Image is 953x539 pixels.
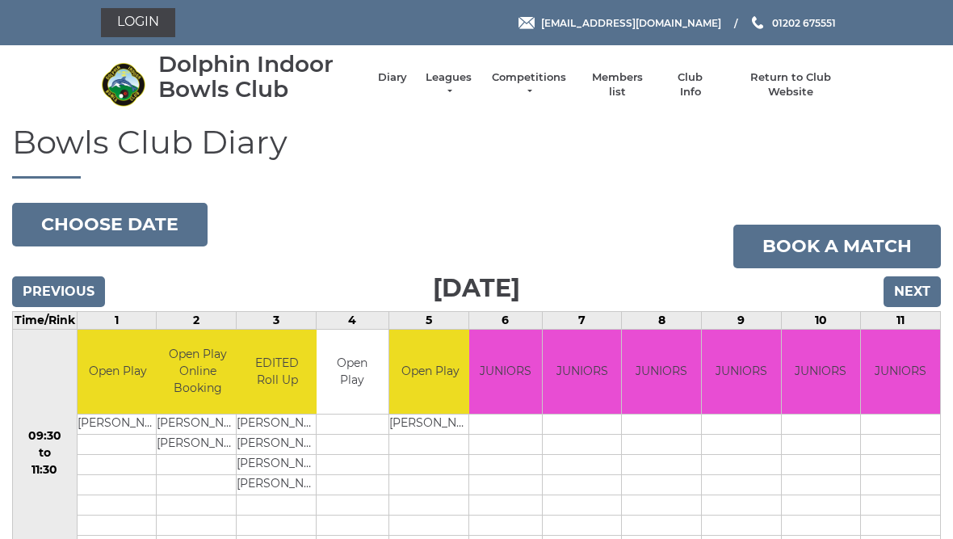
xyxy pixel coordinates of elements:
[772,16,836,28] span: 01202 675551
[12,203,208,246] button: Choose date
[781,311,861,329] td: 10
[490,70,568,99] a: Competitions
[702,311,782,329] td: 9
[389,311,469,329] td: 5
[622,311,702,329] td: 8
[423,70,474,99] a: Leagues
[389,330,471,415] td: Open Play
[12,124,941,179] h1: Bowls Club Diary
[622,330,701,415] td: JUNIORS
[733,225,941,268] a: Book a match
[12,276,105,307] input: Previous
[236,311,316,329] td: 3
[389,415,471,435] td: [PERSON_NAME]
[378,70,407,85] a: Diary
[861,330,940,415] td: JUNIORS
[157,435,238,455] td: [PERSON_NAME]
[518,15,721,31] a: Email [EMAIL_ADDRESS][DOMAIN_NAME]
[749,15,836,31] a: Phone us 01202 675551
[469,330,542,415] td: JUNIORS
[861,311,941,329] td: 11
[583,70,650,99] a: Members list
[101,62,145,107] img: Dolphin Indoor Bowls Club
[157,330,238,415] td: Open Play Online Booking
[518,17,535,29] img: Email
[316,311,389,329] td: 4
[468,311,542,329] td: 6
[78,415,159,435] td: [PERSON_NAME]
[702,330,781,415] td: JUNIORS
[157,311,237,329] td: 2
[237,475,318,495] td: [PERSON_NAME]
[237,415,318,435] td: [PERSON_NAME]
[543,330,622,415] td: JUNIORS
[157,415,238,435] td: [PERSON_NAME]
[730,70,852,99] a: Return to Club Website
[782,330,861,415] td: JUNIORS
[237,330,318,415] td: EDITED Roll Up
[13,311,78,329] td: Time/Rink
[158,52,362,102] div: Dolphin Indoor Bowls Club
[541,16,721,28] span: [EMAIL_ADDRESS][DOMAIN_NAME]
[667,70,714,99] a: Club Info
[317,330,389,415] td: Open Play
[101,8,175,37] a: Login
[542,311,622,329] td: 7
[77,311,157,329] td: 1
[237,435,318,455] td: [PERSON_NAME]
[78,330,159,415] td: Open Play
[237,455,318,475] td: [PERSON_NAME]
[884,276,941,307] input: Next
[752,16,763,29] img: Phone us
